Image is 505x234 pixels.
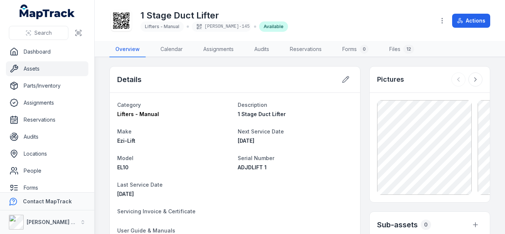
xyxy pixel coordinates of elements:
a: Overview [109,42,146,57]
span: [DATE] [238,138,254,144]
span: ADJDLIFT 1 [238,164,267,170]
button: Actions [452,14,490,28]
time: 29/08/2026, 12:00:00 am [238,138,254,144]
span: Model [117,155,133,161]
span: Ezi-Lift [117,138,135,144]
a: Assignments [197,42,240,57]
a: Reservations [284,42,328,57]
div: 12 [403,45,414,54]
a: Locations [6,146,88,161]
span: 1 Stage Duct Lifter [238,111,286,117]
a: Audits [248,42,275,57]
span: Lifters - Manual [117,111,159,117]
h1: 1 Stage Duct Lifter [140,10,288,21]
a: Forms0 [336,42,374,57]
a: Forms [6,180,88,195]
span: [DATE] [117,191,134,197]
a: Files12 [383,42,420,57]
div: [PERSON_NAME]-145 [192,21,251,32]
a: Assets [6,61,88,76]
h3: Pictures [377,74,404,85]
span: Category [117,102,141,108]
strong: Contact MapTrack [23,198,72,204]
a: MapTrack [20,4,75,19]
a: Reservations [6,112,88,127]
div: 0 [360,45,369,54]
span: Serial Number [238,155,274,161]
span: Next Service Date [238,128,284,135]
a: People [6,163,88,178]
span: EL10 [117,164,129,170]
a: Calendar [155,42,189,57]
span: User Guide & Manuals [117,227,175,234]
span: Last Service Date [117,182,163,188]
span: Make [117,128,132,135]
a: Assignments [6,95,88,110]
strong: [PERSON_NAME] Air [27,219,78,225]
a: Audits [6,129,88,144]
span: Servicing Invoice & Certificate [117,208,196,214]
span: Description [238,102,267,108]
h2: Sub-assets [377,220,418,230]
h2: Details [117,74,142,85]
div: 0 [421,220,431,230]
time: 29/08/2025, 12:00:00 am [117,191,134,197]
span: Search [34,29,52,37]
span: Lifters - Manual [145,24,179,29]
a: Parts/Inventory [6,78,88,93]
div: Available [259,21,288,32]
a: Dashboard [6,44,88,59]
button: Search [9,26,68,40]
